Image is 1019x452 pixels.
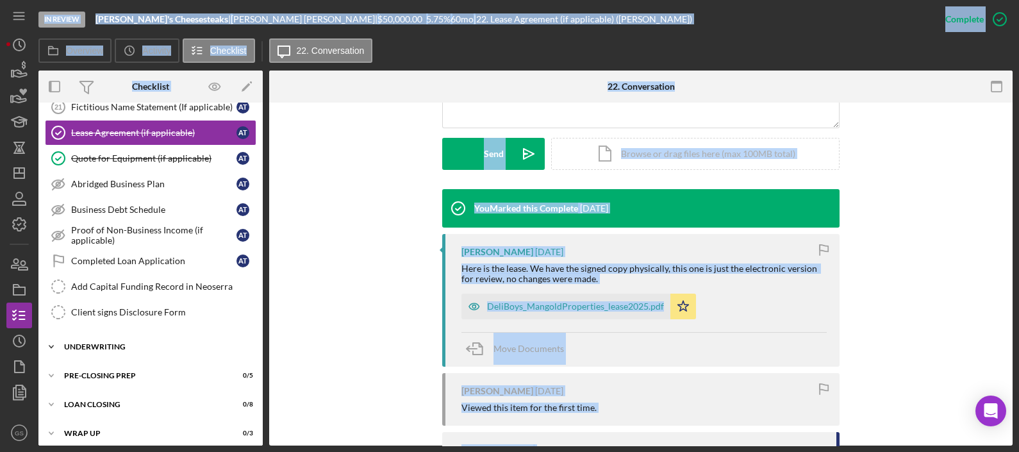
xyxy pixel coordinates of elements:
[236,101,249,113] div: A T
[461,386,533,396] div: [PERSON_NAME]
[580,203,608,213] time: 2025-08-26 16:40
[183,38,255,63] button: Checklist
[45,299,256,325] a: Client signs Disclosure Form
[236,255,249,267] div: A T
[474,203,578,213] div: You Marked this Complete
[535,386,563,396] time: 2025-07-09 20:00
[45,197,256,222] a: Business Debt ScheduleAT
[71,153,236,163] div: Quote for Equipment (if applicable)
[236,203,249,216] div: A T
[945,6,984,32] div: Complete
[115,38,179,63] button: Activity
[71,256,236,266] div: Completed Loan Application
[487,301,664,312] div: DeliBoys_MangoldProperties_lease2025.pdf
[461,247,533,257] div: [PERSON_NAME]
[45,94,256,120] a: 21Fictitious Name Statement (If applicable)AT
[493,343,564,354] span: Move Documents
[71,281,256,292] div: Add Capital Funding Record in Neoserra
[236,178,249,190] div: A T
[461,264,827,284] div: Here is the lease. We have the signed copy physically, this one is just the electronic version fo...
[6,420,32,446] button: GS
[236,126,249,139] div: A T
[932,6,1013,32] button: Complete
[71,102,236,112] div: Fictitious Name Statement (If applicable)
[45,248,256,274] a: Completed Loan ApplicationAT
[484,138,504,170] div: Send
[45,222,256,248] a: Proof of Non-Business Income (if applicable)AT
[230,372,253,380] div: 0 / 5
[54,103,62,111] tspan: 21
[451,14,474,24] div: 60 mo
[64,430,221,437] div: Wrap Up
[64,372,221,380] div: Pre-Closing Prep
[461,403,597,413] div: Viewed this item for the first time.
[132,81,169,92] div: Checklist
[142,46,170,56] label: Activity
[442,138,545,170] button: Send
[95,14,231,24] div: |
[297,46,365,56] label: 22. Conversation
[45,120,256,146] a: Lease Agreement (if applicable)AT
[95,13,228,24] b: [PERSON_NAME]'s Cheesesteaks
[66,46,103,56] label: Overview
[975,396,1006,426] div: Open Intercom Messenger
[71,307,256,317] div: Client signs Disclosure Form
[461,294,696,319] button: DeliBoys_MangoldProperties_lease2025.pdf
[535,247,563,257] time: 2025-08-23 05:00
[269,38,373,63] button: 22. Conversation
[71,205,236,215] div: Business Debt Schedule
[38,12,85,28] div: In Review
[377,14,426,24] div: $50,000.00
[45,171,256,197] a: Abridged Business PlanAT
[71,128,236,138] div: Lease Agreement (if applicable)
[15,430,24,437] text: GS
[71,179,236,189] div: Abridged Business Plan
[210,46,247,56] label: Checklist
[38,38,112,63] button: Overview
[64,401,221,408] div: Loan Closing
[71,225,236,246] div: Proof of Non-Business Income (if applicable)
[45,274,256,299] a: Add Capital Funding Record in Neoserra
[45,146,256,171] a: Quote for Equipment (if applicable)AT
[426,14,451,24] div: 5.75 %
[474,14,692,24] div: | 22. Lease Agreement (if applicable) ([PERSON_NAME])
[236,152,249,165] div: A T
[64,343,247,351] div: Underwriting
[461,333,577,365] button: Move Documents
[230,430,253,437] div: 0 / 3
[236,229,249,242] div: A T
[230,401,253,408] div: 0 / 8
[231,14,377,24] div: [PERSON_NAME] [PERSON_NAME] |
[608,81,675,92] div: 22. Conversation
